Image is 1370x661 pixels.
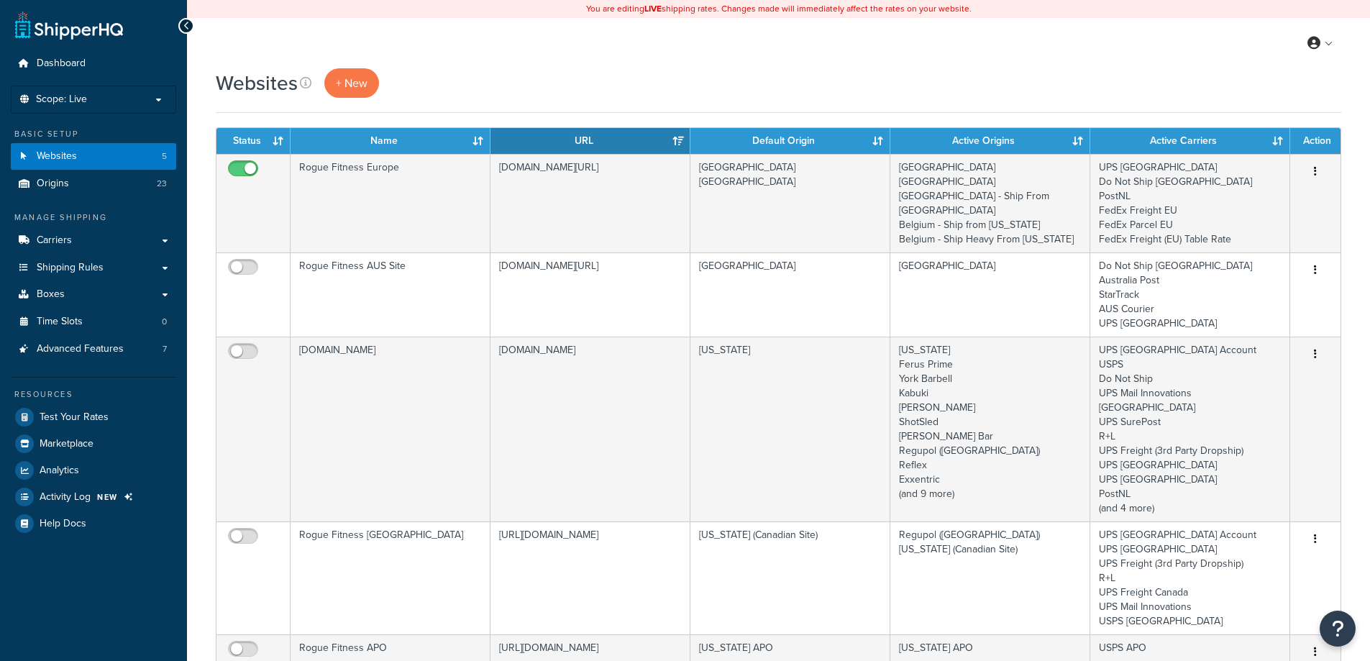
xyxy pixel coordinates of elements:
[11,309,176,335] a: Time Slots 0
[37,316,83,328] span: Time Slots
[11,309,176,335] li: Time Slots
[644,2,662,15] b: LIVE
[690,128,890,154] th: Default Origin: activate to sort column ascending
[97,491,118,503] span: NEW
[890,252,1090,337] td: [GEOGRAPHIC_DATA]
[40,411,109,424] span: Test Your Rates
[324,68,379,98] a: + New
[291,337,490,521] td: [DOMAIN_NAME]
[163,343,167,355] span: 7
[40,465,79,477] span: Analytics
[890,521,1090,634] td: Regupol ([GEOGRAPHIC_DATA]) [US_STATE] (Canadian Site)
[157,178,167,190] span: 23
[1090,154,1290,252] td: UPS [GEOGRAPHIC_DATA] Do Not Ship [GEOGRAPHIC_DATA] PostNL FedEx Freight EU FedEx Parcel EU FedEx...
[216,69,298,97] h1: Websites
[15,11,123,40] a: ShipperHQ Home
[490,521,690,634] td: [URL][DOMAIN_NAME]
[490,128,690,154] th: URL: activate to sort column ascending
[690,252,890,337] td: [GEOGRAPHIC_DATA]
[291,252,490,337] td: Rogue Fitness AUS Site
[40,438,93,450] span: Marketplace
[1090,128,1290,154] th: Active Carriers: activate to sort column ascending
[1090,521,1290,634] td: UPS [GEOGRAPHIC_DATA] Account UPS [GEOGRAPHIC_DATA] UPS Freight (3rd Party Dropship) R+L UPS Frei...
[11,336,176,363] a: Advanced Features 7
[11,143,176,170] a: Websites 5
[37,150,77,163] span: Websites
[690,154,890,252] td: [GEOGRAPHIC_DATA] [GEOGRAPHIC_DATA]
[11,404,176,430] a: Test Your Rates
[11,50,176,77] a: Dashboard
[11,336,176,363] li: Advanced Features
[890,337,1090,521] td: [US_STATE] Ferus Prime York Barbell Kabuki [PERSON_NAME] ShotSled [PERSON_NAME] Bar Regupol ([GEO...
[690,337,890,521] td: [US_STATE]
[11,484,176,510] a: Activity Log NEW
[11,281,176,308] a: Boxes
[11,511,176,537] a: Help Docs
[291,128,490,154] th: Name: activate to sort column ascending
[890,154,1090,252] td: [GEOGRAPHIC_DATA] [GEOGRAPHIC_DATA] [GEOGRAPHIC_DATA] - Ship From [GEOGRAPHIC_DATA] Belgium - Shi...
[11,227,176,254] a: Carriers
[890,128,1090,154] th: Active Origins: activate to sort column ascending
[11,457,176,483] a: Analytics
[490,252,690,337] td: [DOMAIN_NAME][URL]
[216,128,291,154] th: Status: activate to sort column ascending
[291,154,490,252] td: Rogue Fitness Europe
[40,518,86,530] span: Help Docs
[490,154,690,252] td: [DOMAIN_NAME][URL]
[162,150,167,163] span: 5
[1320,611,1356,647] button: Open Resource Center
[37,234,72,247] span: Carriers
[490,337,690,521] td: [DOMAIN_NAME]
[162,316,167,328] span: 0
[40,491,91,503] span: Activity Log
[1090,337,1290,521] td: UPS [GEOGRAPHIC_DATA] Account USPS Do Not Ship UPS Mail Innovations [GEOGRAPHIC_DATA] UPS SurePos...
[11,431,176,457] a: Marketplace
[37,178,69,190] span: Origins
[1090,252,1290,337] td: Do Not Ship [GEOGRAPHIC_DATA] Australia Post StarTrack AUS Courier UPS [GEOGRAPHIC_DATA]
[11,170,176,197] a: Origins 23
[37,262,104,274] span: Shipping Rules
[336,75,367,91] span: + New
[37,288,65,301] span: Boxes
[11,143,176,170] li: Websites
[291,521,490,634] td: Rogue Fitness [GEOGRAPHIC_DATA]
[37,343,124,355] span: Advanced Features
[37,58,86,70] span: Dashboard
[1290,128,1341,154] th: Action
[690,521,890,634] td: [US_STATE] (Canadian Site)
[11,388,176,401] div: Resources
[11,211,176,224] div: Manage Shipping
[11,128,176,140] div: Basic Setup
[11,255,176,281] a: Shipping Rules
[11,170,176,197] li: Origins
[36,94,87,106] span: Scope: Live
[11,484,176,510] li: Activity Log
